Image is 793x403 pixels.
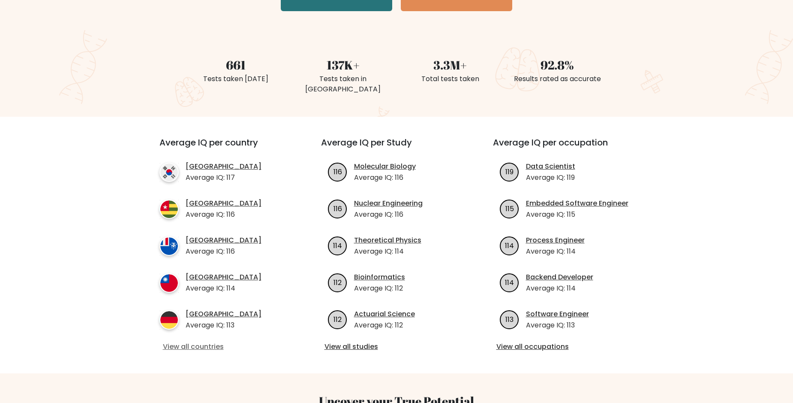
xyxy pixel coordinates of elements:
[159,236,179,256] img: country
[187,56,284,74] div: 661
[333,203,342,213] text: 116
[526,198,628,209] a: Embedded Software Engineer
[333,277,342,287] text: 112
[186,173,261,183] p: Average IQ: 117
[159,163,179,182] img: country
[526,209,628,220] p: Average IQ: 115
[186,209,261,220] p: Average IQ: 116
[159,137,290,158] h3: Average IQ per country
[509,74,606,84] div: Results rated as accurate
[321,137,472,158] h3: Average IQ per Study
[354,320,415,330] p: Average IQ: 112
[402,74,499,84] div: Total tests taken
[186,320,261,330] p: Average IQ: 113
[526,283,593,294] p: Average IQ: 114
[402,56,499,74] div: 3.3M+
[354,161,416,172] a: Molecular Biology
[186,309,261,319] a: [GEOGRAPHIC_DATA]
[354,209,423,220] p: Average IQ: 116
[493,137,644,158] h3: Average IQ per occupation
[294,56,391,74] div: 137K+
[333,314,342,324] text: 112
[354,283,405,294] p: Average IQ: 112
[324,342,469,352] a: View all studies
[505,314,514,324] text: 113
[354,309,415,319] a: Actuarial Science
[496,342,641,352] a: View all occupations
[186,161,261,172] a: [GEOGRAPHIC_DATA]
[159,273,179,293] img: country
[354,272,405,282] a: Bioinformatics
[333,240,342,250] text: 114
[354,173,416,183] p: Average IQ: 116
[354,235,421,245] a: Theoretical Physics
[354,198,423,209] a: Nuclear Engineering
[505,167,514,176] text: 119
[509,56,606,74] div: 92.8%
[526,235,585,245] a: Process Engineer
[333,167,342,176] text: 116
[159,200,179,219] img: country
[186,272,261,282] a: [GEOGRAPHIC_DATA]
[187,74,284,84] div: Tests taken [DATE]
[159,310,179,330] img: country
[186,235,261,245] a: [GEOGRAPHIC_DATA]
[186,246,261,257] p: Average IQ: 116
[294,74,391,94] div: Tests taken in [GEOGRAPHIC_DATA]
[186,283,261,294] p: Average IQ: 114
[526,173,575,183] p: Average IQ: 119
[186,198,261,209] a: [GEOGRAPHIC_DATA]
[505,203,514,213] text: 115
[163,342,287,352] a: View all countries
[505,277,514,287] text: 114
[526,246,585,257] p: Average IQ: 114
[354,246,421,257] p: Average IQ: 114
[526,272,593,282] a: Backend Developer
[526,309,589,319] a: Software Engineer
[505,240,514,250] text: 114
[526,320,589,330] p: Average IQ: 113
[526,161,575,172] a: Data Scientist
